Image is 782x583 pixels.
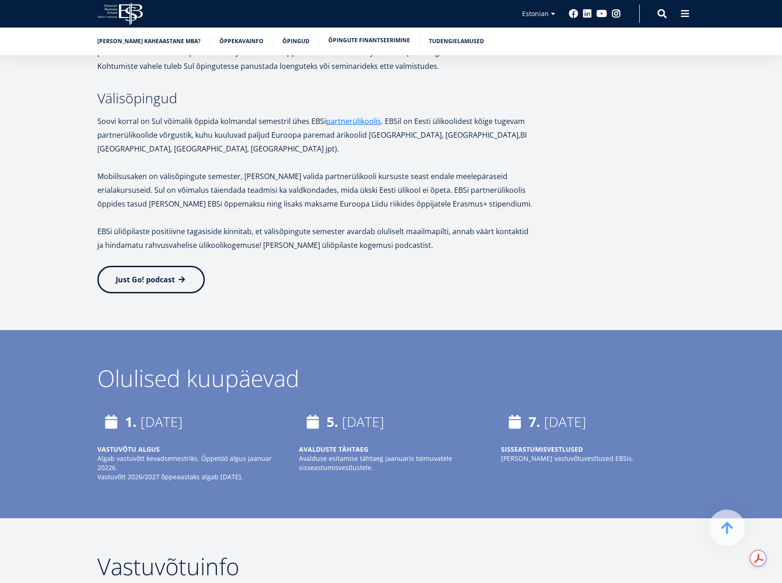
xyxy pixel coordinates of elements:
time: [DATE] [342,412,384,431]
a: Linkedin [583,9,592,18]
div: Olulised kuupäevad [97,367,685,390]
a: Youtube [596,9,607,18]
time: [DATE] [544,412,586,431]
a: Õppekavainfo [219,37,264,46]
a: Instagram [612,9,621,18]
p: Algab vastuvõtt kevadsemestriks. Õppetöö algus jaanuar 20226. [97,454,281,472]
strong: VASTUVÕTU ALGUS [97,445,160,454]
time: [DATE] [141,412,183,431]
span: Tehnoloogia ja innovatsiooni juhtimine (MBA) [11,114,135,122]
p: [PERSON_NAME] vastuvõtuvestlused EBSis. [501,454,685,463]
strong: 1. [125,412,137,431]
a: Õpingute finantseerimine [328,36,410,45]
b: , [518,130,520,140]
span: Kaheaastane MBA [11,102,60,110]
strong: SISSEASTUMISVESTLUSED [501,445,583,454]
span: Üheaastane eestikeelne MBA [11,90,90,98]
a: Tudengielamused [429,37,484,46]
p: EBSi üliõpilaste positiivne tagasiside kinnitab, et välisõpingute semester avardab oluliselt maai... [97,224,534,252]
p: Soovi korral on Sul võimalik õppida kolmandal semestril ühes EBSi . EBSil on Eesti ülikoolidest k... [97,114,534,156]
a: Õpingud [282,37,309,46]
a: Facebook [569,9,578,18]
a: [PERSON_NAME] kaheaastane MBA? [97,37,201,46]
h2: Vastuvõtuinfo [97,555,534,578]
input: Kaheaastane MBA [2,102,8,108]
input: Üheaastane eestikeelne MBA [2,90,8,96]
strong: AVALDUSTE TÄHTAEG [299,445,368,454]
h3: Välisõpingud [97,91,534,105]
span: Perekonnanimi [218,0,260,9]
a: Just Go! podcast [97,266,205,293]
input: Tehnoloogia ja innovatsiooni juhtimine (MBA) [2,114,8,120]
strong: 5. [326,412,338,431]
p: Mobiilsusaken on välisõpingute semester, [PERSON_NAME] valida partnerülikooli kursuste seast enda... [97,169,534,211]
span: Just Go! podcast [116,275,175,285]
strong: 7. [529,412,540,431]
a: partnerülikoolis [326,114,381,128]
em: Vastuvõtt 2026/2027 õppeaastaks algab [DATE]. [97,472,243,481]
p: Avalduse esitamise tähtaeg jaanuaris toimuvatele sisseastumisvestlustele. [299,454,483,472]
